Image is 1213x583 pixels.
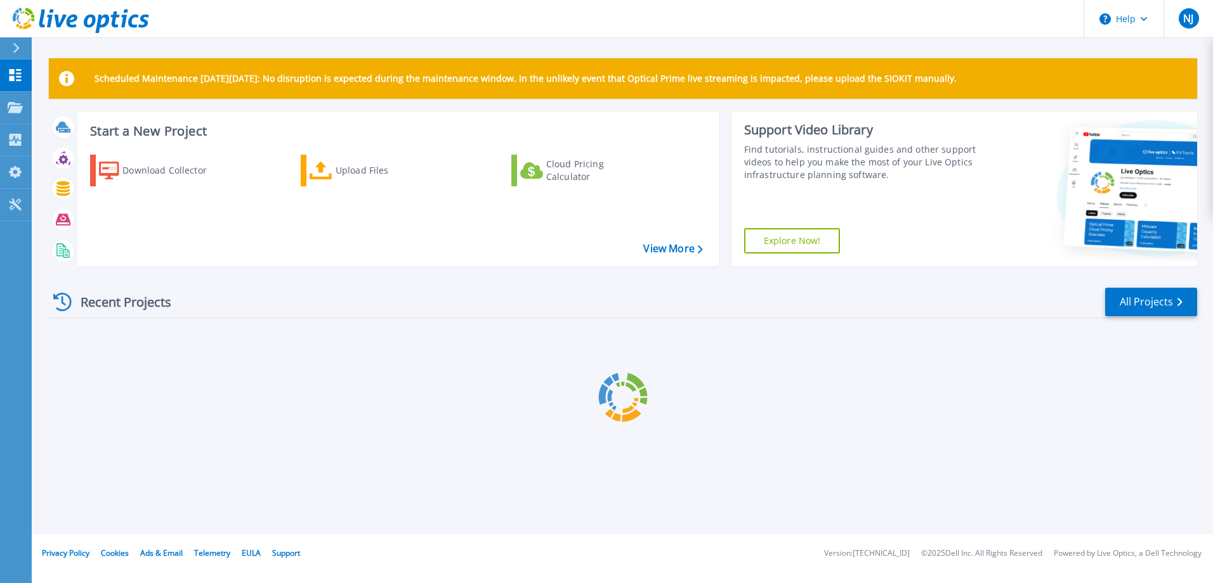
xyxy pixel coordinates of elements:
a: Telemetry [194,548,230,558]
a: Support [272,548,300,558]
span: NJ [1183,13,1193,23]
div: Download Collector [122,158,224,183]
p: Scheduled Maintenance [DATE][DATE]: No disruption is expected during the maintenance window. In t... [95,74,957,84]
a: Upload Files [301,155,442,186]
a: Ads & Email [140,548,183,558]
a: Privacy Policy [42,548,89,558]
li: Powered by Live Optics, a Dell Technology [1054,549,1202,558]
div: Upload Files [336,158,437,183]
div: Support Video Library [744,122,981,138]
a: Explore Now! [744,228,841,253]
a: All Projects [1105,288,1197,316]
div: Recent Projects [49,286,188,317]
h3: Start a New Project [90,124,702,138]
li: © 2025 Dell Inc. All Rights Reserved [921,549,1042,558]
a: EULA [242,548,261,558]
div: Find tutorials, instructional guides and other support videos to help you make the most of your L... [744,143,981,181]
div: Cloud Pricing Calculator [546,158,648,183]
a: Cloud Pricing Calculator [511,155,653,186]
a: Download Collector [90,155,232,186]
a: View More [643,243,702,255]
li: Version: [TECHNICAL_ID] [824,549,910,558]
a: Cookies [101,548,129,558]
